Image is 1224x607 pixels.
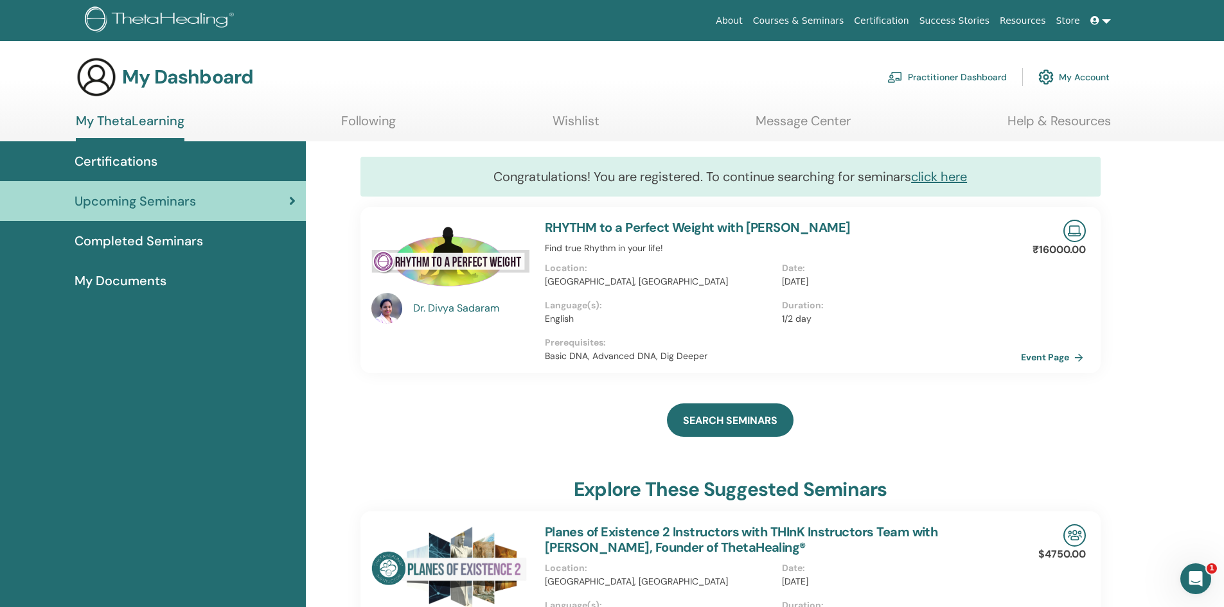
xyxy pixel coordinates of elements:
a: click here [911,168,967,185]
a: My Account [1038,63,1110,91]
p: Language(s) : [545,299,774,312]
a: Resources [995,9,1051,33]
span: 1 [1207,563,1217,574]
a: Courses & Seminars [748,9,849,33]
a: Message Center [756,113,851,138]
a: Dr. Divya Sadaram [413,301,532,316]
div: Congratulations! You are registered. To continue searching for seminars [360,157,1101,197]
img: RHYTHM to a Perfect Weight [371,220,529,297]
img: Live Online Seminar [1063,220,1086,242]
h3: explore these suggested seminars [574,478,887,501]
h3: My Dashboard [122,66,253,89]
a: Practitioner Dashboard [887,63,1007,91]
p: [DATE] [782,275,1011,288]
a: About [711,9,747,33]
span: Certifications [75,152,157,171]
p: ₹16000.00 [1033,242,1086,258]
img: In-Person Seminar [1063,524,1086,547]
img: chalkboard-teacher.svg [887,71,903,83]
p: Basic DNA, Advanced DNA, Dig Deeper [545,349,1019,363]
span: Upcoming Seminars [75,191,196,211]
a: Certification [849,9,914,33]
span: Completed Seminars [75,231,203,251]
iframe: Intercom live chat [1180,563,1211,594]
p: [DATE] [782,575,1011,588]
a: Planes of Existence 2 Instructors with THInK Instructors Team with [PERSON_NAME], Founder of Thet... [545,523,938,556]
p: $4750.00 [1038,547,1086,562]
p: Date : [782,261,1011,275]
a: My ThetaLearning [76,113,184,141]
span: SEARCH SEMINARS [683,414,777,427]
img: logo.png [85,6,238,35]
a: Store [1051,9,1085,33]
p: Date : [782,561,1011,575]
a: Help & Resources [1007,113,1111,138]
a: Following [341,113,396,138]
a: Wishlist [553,113,599,138]
p: Location : [545,261,774,275]
p: Duration : [782,299,1011,312]
p: Find true Rhythm in your life! [545,242,1019,255]
p: [GEOGRAPHIC_DATA], [GEOGRAPHIC_DATA] [545,275,774,288]
a: Event Page [1021,347,1088,367]
span: My Documents [75,271,166,290]
img: cog.svg [1038,66,1054,88]
p: [GEOGRAPHIC_DATA], [GEOGRAPHIC_DATA] [545,575,774,588]
a: Success Stories [914,9,995,33]
a: RHYTHM to a Perfect Weight with [PERSON_NAME] [545,219,851,236]
img: default.jpg [371,293,402,324]
img: generic-user-icon.jpg [76,57,117,98]
p: English [545,312,774,326]
a: SEARCH SEMINARS [667,403,794,437]
p: Prerequisites : [545,336,1019,349]
p: Location : [545,561,774,575]
p: 1/2 day [782,312,1011,326]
